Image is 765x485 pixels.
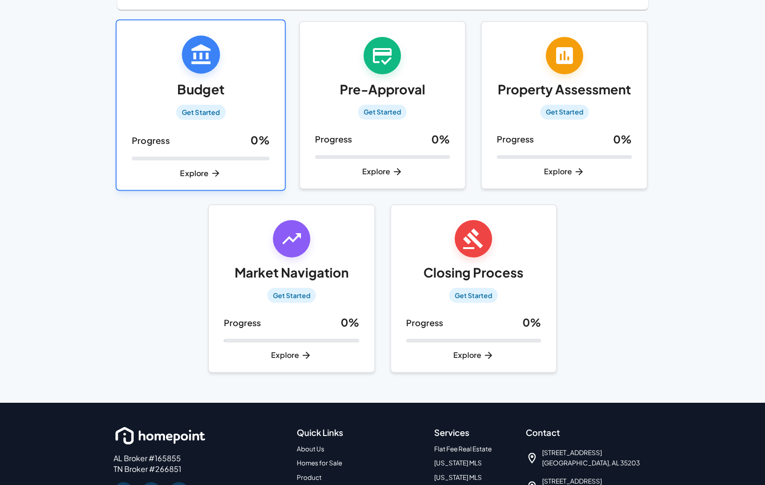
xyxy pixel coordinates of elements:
[250,131,270,149] h6: 0 %
[114,425,207,447] img: homepoint_logo_white_horz.png
[224,316,261,329] p: Progress
[235,265,349,280] h5: Market Navigation
[449,291,498,300] span: Get Started
[132,134,170,147] p: Progress
[434,473,482,481] a: [US_STATE] MLS
[114,453,286,475] p: AL Broker #165855 TN Broker #266851
[434,425,515,440] h6: Services
[406,350,541,361] p: Explore
[358,107,407,117] span: Get Started
[267,291,316,300] span: Get Started
[497,133,534,145] p: Progress
[341,314,359,331] h6: 0 %
[497,166,632,177] p: Explore
[540,107,589,117] span: Get Started
[434,445,492,453] a: Flat Fee Real Estate
[498,82,631,97] h5: Property Assessment
[340,82,425,97] h5: Pre-Approval
[315,133,352,145] p: Progress
[613,131,632,148] h6: 0 %
[431,131,450,148] h6: 0 %
[522,314,541,331] h6: 0 %
[434,459,482,467] a: [US_STATE] MLS
[297,425,423,440] h6: Quick Links
[297,445,324,453] a: About Us
[297,473,322,481] a: Product
[526,425,652,440] h6: Contact
[406,316,443,329] p: Progress
[224,350,359,361] p: Explore
[542,448,640,469] span: [STREET_ADDRESS] [GEOGRAPHIC_DATA], AL 35203
[132,168,270,178] p: Explore
[176,81,225,97] h5: Budget
[315,166,450,177] p: Explore
[423,265,523,280] h5: Closing Process
[176,107,225,117] span: Get Started
[297,459,342,467] a: Homes for Sale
